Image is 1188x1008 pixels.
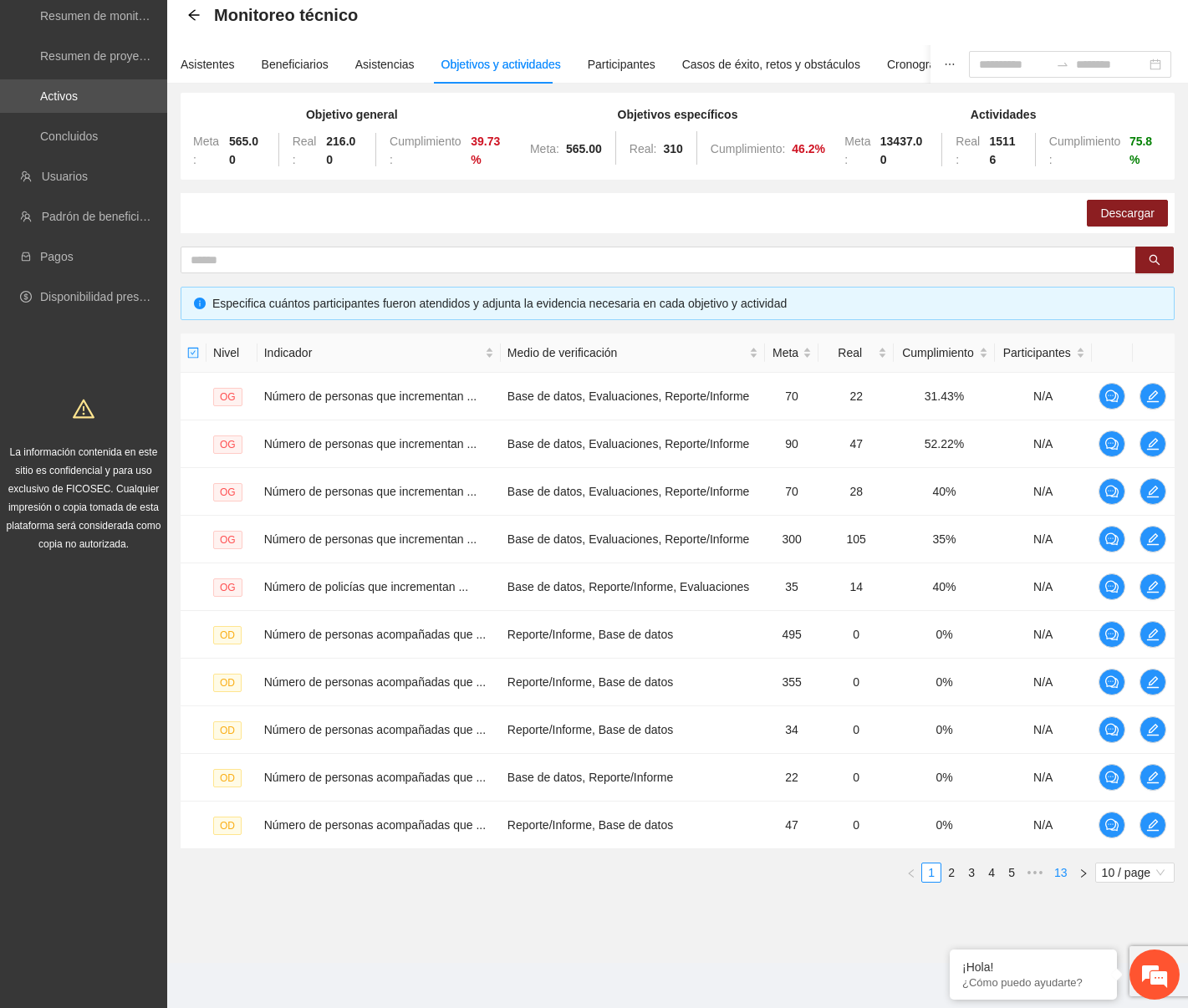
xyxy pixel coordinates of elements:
button: comment [1099,764,1125,791]
th: Indicador [257,333,501,373]
div: Asistencias [355,55,415,74]
th: Medio de verificación [501,333,765,373]
span: Real: [293,135,317,166]
td: Base de datos, Evaluaciones, Reporte/Informe [501,420,765,468]
td: 40% [894,468,995,516]
strong: 46.2 % [792,142,825,155]
button: comment [1099,430,1125,457]
span: OG [213,435,242,454]
span: Participantes [1002,344,1073,362]
a: Resumen de proyectos aprobados [40,49,219,63]
td: 0 [818,659,894,706]
li: Next 5 Pages [1022,863,1048,883]
th: Cumplimiento [894,333,995,373]
td: N/A [995,420,1092,468]
span: Número de personas acompañadas que ... [264,771,486,784]
span: Número de personas acompañadas que ... [264,628,486,641]
p: ¿Cómo puedo ayudarte? [962,976,1104,989]
button: left [901,863,921,883]
span: Número de personas acompañadas que ... [264,723,486,736]
span: Cumplimiento [900,344,976,362]
td: 0% [894,754,995,802]
span: ellipsis [944,59,956,70]
span: check-square [187,347,199,359]
td: 47 [818,420,894,468]
a: 3 [962,863,981,882]
button: edit [1140,621,1166,648]
div: Objetivos y actividades [441,55,561,74]
span: warning [73,398,94,420]
td: Base de datos, Evaluaciones, Reporte/Informe [501,373,765,420]
span: Número de personas que incrementan ... [264,532,477,546]
button: Descargar [1087,200,1168,227]
td: Base de datos, Reporte/Informe [501,754,765,802]
strong: 565.00 [229,135,258,166]
a: 1 [922,863,941,882]
td: N/A [995,754,1092,802]
strong: 13437.00 [880,135,923,166]
button: comment [1099,812,1125,838]
span: info-circle [194,298,206,309]
span: Descargar [1100,204,1155,222]
td: 0% [894,611,995,659]
strong: 75.8 % [1129,135,1152,166]
th: Meta [765,333,818,373]
span: Número de personas que incrementan ... [264,389,477,403]
span: edit [1140,532,1165,546]
span: edit [1140,580,1165,593]
button: edit [1140,669,1166,695]
td: 70 [765,468,818,516]
li: 3 [961,863,982,883]
button: edit [1140,383,1166,410]
button: edit [1140,526,1166,552]
td: 0 [818,611,894,659]
td: Reporte/Informe, Base de datos [501,706,765,754]
td: 0% [894,706,995,754]
span: edit [1140,437,1165,451]
span: to [1056,58,1069,71]
span: Número de personas acompañadas que ... [264,818,486,832]
span: right [1078,868,1089,878]
td: 105 [818,516,894,563]
td: 34 [765,706,818,754]
span: edit [1140,485,1165,498]
span: Número de personas que incrementan ... [264,437,477,451]
button: comment [1099,716,1125,743]
span: edit [1140,771,1165,784]
span: Número de policías que incrementan ... [264,580,468,593]
a: Resumen de monitoreo [40,9,162,23]
td: N/A [995,516,1092,563]
strong: Objetivos específicos [618,108,738,121]
a: 13 [1049,863,1073,882]
div: Page Size [1095,863,1175,883]
td: 52.22% [894,420,995,468]
div: Cronograma [887,55,952,74]
td: 22 [818,373,894,420]
span: OD [213,626,242,644]
span: OD [213,721,242,740]
td: 70 [765,373,818,420]
td: 28 [818,468,894,516]
a: 2 [942,863,961,882]
button: right [1073,863,1094,883]
button: edit [1140,478,1166,505]
span: ••• [1022,863,1048,883]
td: 14 [818,563,894,611]
td: Reporte/Informe, Base de datos [501,659,765,706]
div: Especifica cuántos participantes fueron atendidos y adjunta la evidencia necesaria en cada objeti... [212,294,1161,313]
div: Back [187,8,201,23]
td: N/A [995,659,1092,706]
span: edit [1140,675,1165,689]
div: ¡Hola! [962,960,1104,974]
td: N/A [995,802,1092,849]
strong: Objetivo general [306,108,398,121]
div: Chatee con nosotros ahora [87,85,281,107]
td: 0 [818,706,894,754]
div: Asistentes [181,55,235,74]
span: Número de personas acompañadas que ... [264,675,486,689]
span: left [906,868,916,878]
span: swap-right [1056,58,1069,71]
span: edit [1140,723,1165,736]
button: comment [1099,526,1125,552]
button: edit [1140,573,1166,600]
